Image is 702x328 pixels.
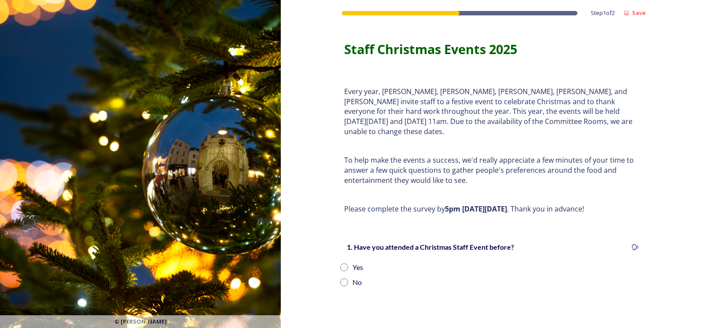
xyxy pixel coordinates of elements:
[114,317,167,326] span: © [PERSON_NAME]
[344,155,639,185] p: To help make the events a success, we'd really appreciate a few minutes of your time to answer a ...
[445,204,507,214] strong: 5pm [DATE][DATE]
[591,9,615,17] span: Step 1 of 2
[344,204,639,214] p: Please complete the survey by . Thank you in advance!
[347,243,514,251] strong: 1. Have you attended a Christmas Staff Event before?
[353,277,362,288] div: No
[353,262,363,273] div: Yes
[632,9,646,17] strong: Save
[344,40,517,58] strong: Staff Christmas Events 2025
[344,87,639,137] p: Every year, [PERSON_NAME], [PERSON_NAME], [PERSON_NAME], [PERSON_NAME], and [PERSON_NAME] invite ...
